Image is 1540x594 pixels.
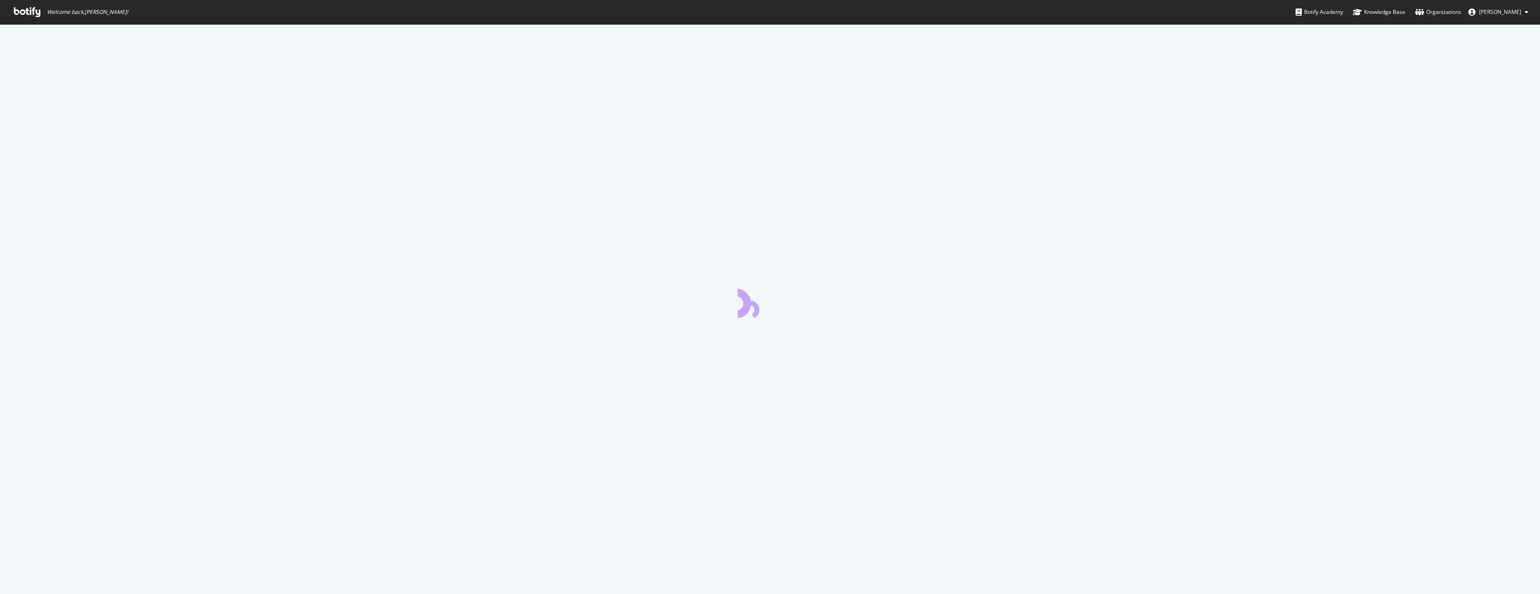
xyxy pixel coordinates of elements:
button: [PERSON_NAME] [1461,5,1536,19]
div: Knowledge Base [1353,8,1405,17]
span: Welcome back, [PERSON_NAME] ! [47,8,128,16]
div: Botify Academy [1296,8,1343,17]
div: Organizations [1415,8,1461,17]
span: An Nguyen [1479,8,1521,16]
div: animation [738,286,802,318]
